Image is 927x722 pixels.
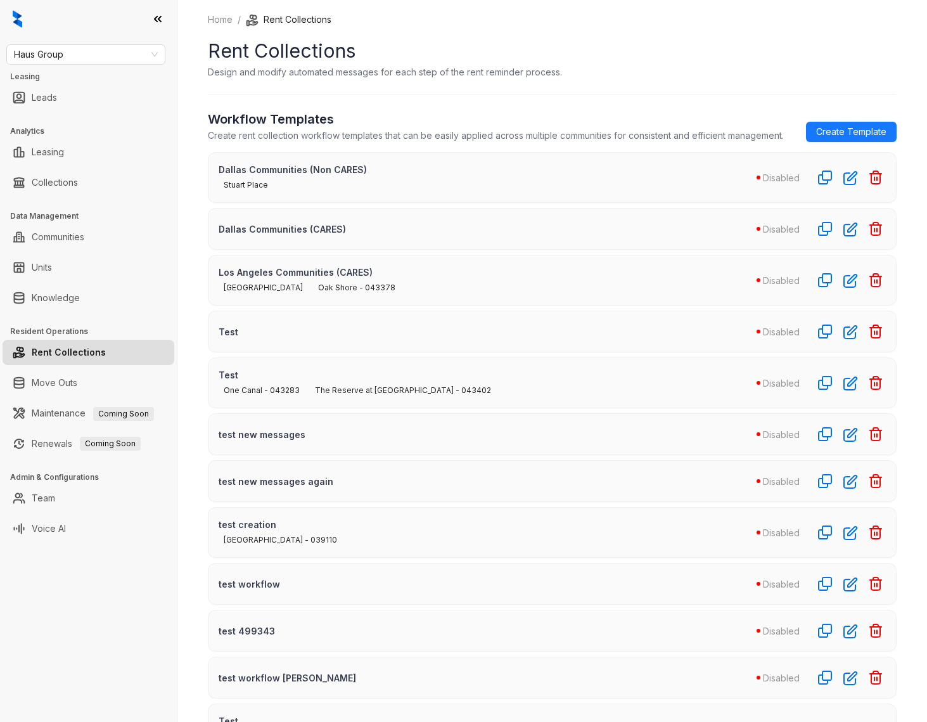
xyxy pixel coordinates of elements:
[32,255,52,280] a: Units
[763,577,800,591] p: Disabled
[93,407,154,421] span: Coming Soon
[219,163,757,176] p: Dallas Communities (Non CARES)
[3,516,174,541] li: Voice AI
[3,85,174,110] li: Leads
[3,139,174,165] li: Leasing
[246,13,331,27] li: Rent Collections
[208,37,897,65] h1: Rent Collections
[10,472,177,483] h3: Admin & Configurations
[219,222,757,236] p: Dallas Communities (CARES)
[313,281,400,295] span: Oak Shore - 043378
[10,210,177,222] h3: Data Management
[32,486,55,511] a: Team
[219,533,342,547] span: [GEOGRAPHIC_DATA] - 039110
[763,171,800,184] p: Disabled
[763,222,800,236] p: Disabled
[3,401,174,426] li: Maintenance
[219,325,757,338] p: Test
[219,281,308,295] span: [GEOGRAPHIC_DATA]
[32,170,78,195] a: Collections
[219,624,757,638] p: test 499343
[3,255,174,280] li: Units
[219,266,757,279] p: Los Angeles Communities (CARES)
[32,285,80,311] a: Knowledge
[14,45,158,64] span: Haus Group
[219,671,757,685] p: test workflow [PERSON_NAME]
[238,13,241,27] li: /
[32,370,77,396] a: Move Outs
[219,475,757,488] p: test new messages again
[32,139,64,165] a: Leasing
[816,125,886,139] span: Create Template
[32,224,84,250] a: Communities
[219,178,273,192] span: Stuart Place
[763,428,800,441] p: Disabled
[763,325,800,338] p: Disabled
[208,110,784,129] h2: Workflow Templates
[3,370,174,396] li: Move Outs
[32,516,66,541] a: Voice AI
[10,71,177,82] h3: Leasing
[763,274,800,287] p: Disabled
[208,65,562,79] p: Design and modify automated messages for each step of the rent reminder process.
[10,126,177,137] h3: Analytics
[219,577,757,591] p: test workflow
[763,377,800,390] p: Disabled
[219,368,757,382] p: Test
[763,671,800,685] p: Disabled
[3,285,174,311] li: Knowledge
[219,428,757,441] p: test new messages
[3,431,174,456] li: Renewals
[80,437,141,451] span: Coming Soon
[806,122,897,142] a: Create Template
[32,340,106,365] a: Rent Collections
[32,431,141,456] a: RenewalsComing Soon
[13,10,22,28] img: logo
[3,340,174,365] li: Rent Collections
[205,13,235,27] a: Home
[763,475,800,488] p: Disabled
[763,526,800,539] p: Disabled
[219,384,305,397] span: One Canal - 043283
[310,384,496,397] span: The Reserve at [GEOGRAPHIC_DATA] - 043402
[763,624,800,638] p: Disabled
[3,170,174,195] li: Collections
[208,129,784,142] p: Create rent collection workflow templates that can be easily applied across multiple communities ...
[10,326,177,337] h3: Resident Operations
[3,224,174,250] li: Communities
[32,85,57,110] a: Leads
[3,486,174,511] li: Team
[219,518,757,531] p: test creation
